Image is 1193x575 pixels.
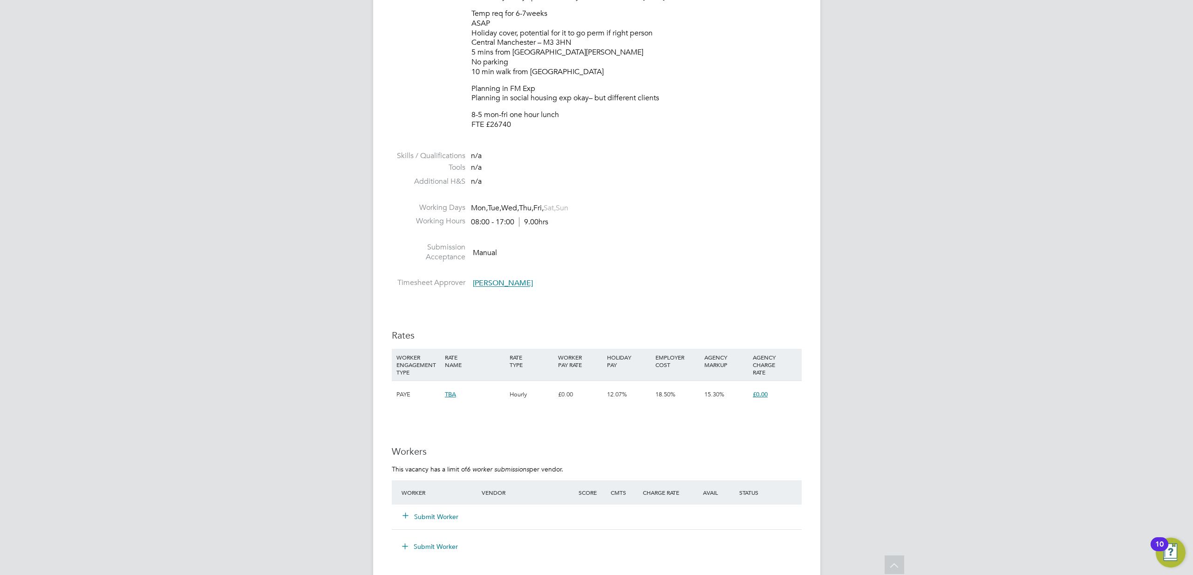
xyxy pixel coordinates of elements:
[395,539,465,554] button: Submit Worker
[653,349,702,373] div: EMPLOYER COST
[467,465,529,473] em: 6 worker submissions
[392,242,465,262] label: Submission Acceptance
[443,349,507,373] div: RATE NAME
[471,163,482,172] span: n/a
[544,203,556,213] span: Sat,
[471,84,802,104] p: Planning in FM Exp Planning in social housing exp okay– but different clients
[608,484,641,501] div: Cmts
[655,390,675,398] span: 18.50%
[471,177,482,186] span: n/a
[471,9,802,77] p: Temp req for 6-7weeks ASAP Holiday cover, potential for it to go perm if right person Central Man...
[1155,544,1164,556] div: 10
[556,381,604,408] div: £0.00
[1156,538,1186,568] button: Open Resource Center, 10 new notifications
[392,177,465,187] label: Additional H&S
[394,381,443,408] div: PAYE
[556,203,568,213] span: Sun
[392,445,802,457] h3: Workers
[753,390,768,398] span: £0.00
[501,203,519,213] span: Wed,
[507,381,556,408] div: Hourly
[488,203,501,213] span: Tue,
[479,484,576,501] div: Vendor
[392,203,465,213] label: Working Days
[607,390,627,398] span: 12.07%
[556,349,604,373] div: WORKER PAY RATE
[704,390,724,398] span: 15.30%
[392,278,465,288] label: Timesheet Approver
[445,390,456,398] span: TBA
[473,248,497,257] span: Manual
[605,349,653,373] div: HOLIDAY PAY
[471,110,802,130] p: 8-5 mon-fri one hour lunch FTE £26740
[533,203,544,213] span: Fri,
[392,465,802,473] p: This vacancy has a limit of per vendor.
[392,329,802,341] h3: Rates
[507,349,556,373] div: RATE TYPE
[576,484,608,501] div: Score
[471,217,548,227] div: 08:00 - 17:00
[641,484,689,501] div: Charge Rate
[702,349,750,373] div: AGENCY MARKUP
[403,512,459,521] button: Submit Worker
[750,349,799,381] div: AGENCY CHARGE RATE
[392,151,465,161] label: Skills / Qualifications
[471,151,482,160] span: n/a
[689,484,737,501] div: Avail
[737,484,801,501] div: Status
[519,217,548,227] span: 9.00hrs
[392,163,465,173] label: Tools
[399,484,480,501] div: Worker
[392,216,465,226] label: Working Hours
[519,203,533,213] span: Thu,
[394,349,443,381] div: WORKER ENGAGEMENT TYPE
[473,279,533,288] span: [PERSON_NAME]
[471,203,488,213] span: Mon,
